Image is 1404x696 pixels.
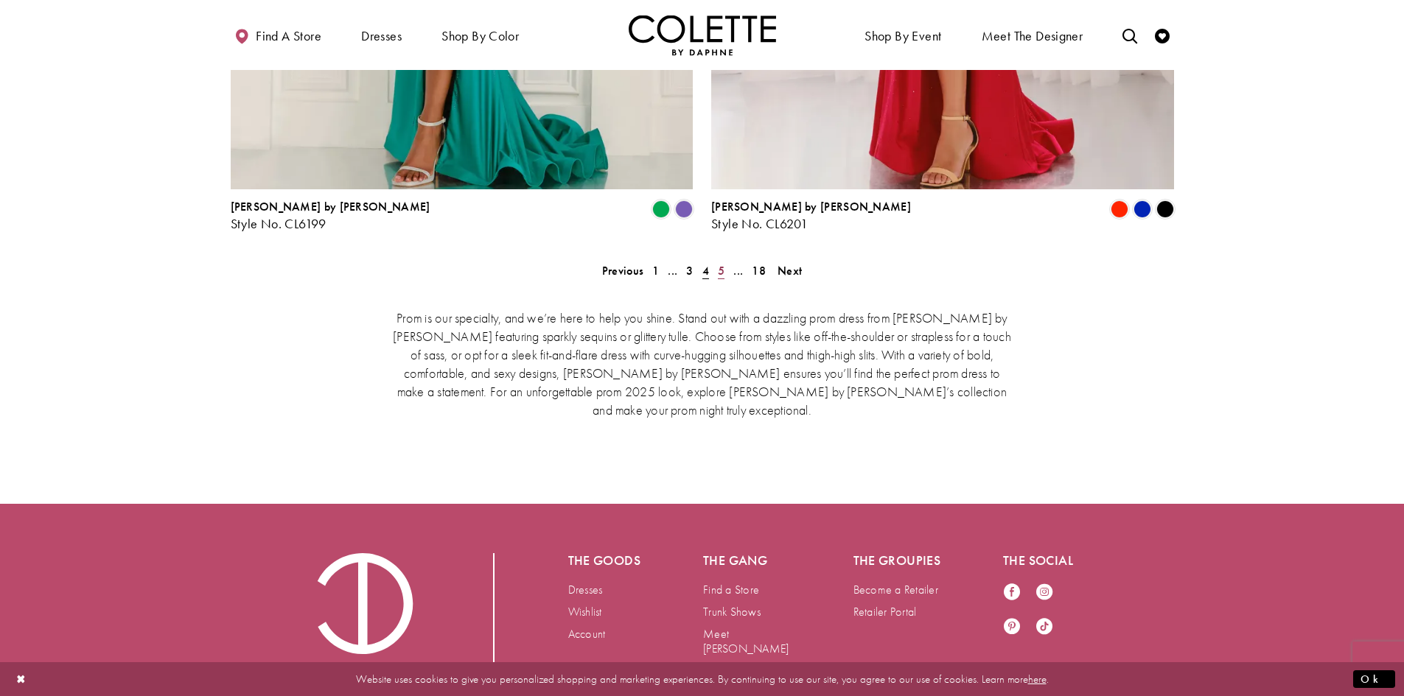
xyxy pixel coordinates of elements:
a: here [1028,671,1047,686]
a: Dresses [568,582,603,597]
i: Royal Blue [1134,200,1151,218]
h5: The goods [568,553,645,568]
span: Find a store [256,29,321,43]
a: Meet the designer [978,15,1087,55]
span: Current page [698,260,713,281]
a: ... [729,260,747,281]
div: Colette by Daphne Style No. CL6199 [231,200,430,231]
a: Find a Store [703,582,759,597]
a: Account [568,626,606,641]
h5: The social [1003,553,1094,568]
a: Visit our Instagram - Opens in new tab [1035,583,1053,602]
span: Meet the designer [982,29,1083,43]
a: Become a Retailer [853,582,938,597]
ul: Follow us [996,575,1075,644]
span: ... [668,263,677,278]
a: 5 [713,260,729,281]
span: Style No. CL6199 [231,215,326,232]
span: Shop by color [441,29,519,43]
h5: The gang [703,553,794,568]
a: Trunk Shows [703,604,761,619]
span: Shop By Event [865,29,941,43]
span: 4 [702,263,709,278]
span: Previous [602,263,643,278]
p: Website uses cookies to give you personalized shopping and marketing experiences. By continuing t... [106,669,1298,689]
a: Visit our Facebook - Opens in new tab [1003,583,1021,602]
span: [PERSON_NAME] by [PERSON_NAME] [711,199,911,214]
a: 18 [747,260,770,281]
a: Check Wishlist [1151,15,1173,55]
a: ... [663,260,682,281]
a: 1 [648,260,663,281]
span: ... [733,263,743,278]
span: 3 [686,263,693,278]
span: Shop by color [438,15,523,55]
span: 1 [652,263,659,278]
a: 3 [682,260,697,281]
span: Dresses [361,29,402,43]
a: Visit Home Page [629,15,776,55]
i: Emerald [652,200,670,218]
a: Next Page [773,260,806,281]
span: Next [778,263,802,278]
a: Find a store [231,15,325,55]
a: Visit our Pinterest - Opens in new tab [1003,617,1021,637]
a: Wishlist [568,604,602,619]
div: Colette by Daphne Style No. CL6201 [711,200,911,231]
span: Dresses [357,15,405,55]
i: Black [1156,200,1174,218]
span: 5 [718,263,724,278]
a: Prev Page [598,260,648,281]
h5: The groupies [853,553,945,568]
p: Prom is our specialty, and we’re here to help you shine. Stand out with a dazzling prom dress fro... [389,309,1016,419]
span: [PERSON_NAME] by [PERSON_NAME] [231,199,430,214]
span: Style No. CL6201 [711,215,808,232]
a: Visit our TikTok - Opens in new tab [1035,617,1053,637]
img: Colette by Daphne [629,15,776,55]
span: Shop By Event [861,15,945,55]
a: Toggle search [1119,15,1141,55]
span: 18 [752,263,766,278]
i: Violet [675,200,693,218]
a: Retailer Portal [853,604,917,619]
button: Submit Dialog [1353,669,1395,688]
i: Scarlet [1111,200,1128,218]
a: Meet [PERSON_NAME] [703,626,789,656]
button: Close Dialog [9,666,34,692]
